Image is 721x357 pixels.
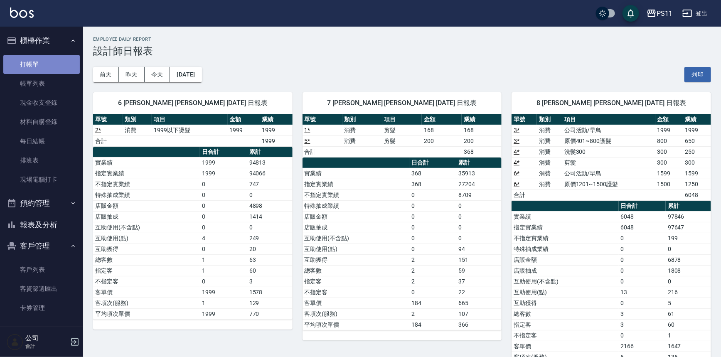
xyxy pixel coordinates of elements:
[303,276,409,287] td: 指定客
[260,114,293,125] th: 業績
[200,190,247,200] td: 0
[409,276,456,287] td: 2
[456,254,502,265] td: 151
[409,211,456,222] td: 0
[200,298,247,308] td: 1
[93,287,200,298] td: 客單價
[679,6,711,21] button: 登出
[462,114,502,125] th: 業績
[200,233,247,244] td: 4
[666,319,711,330] td: 60
[409,244,456,254] td: 0
[512,114,711,201] table: a dense table
[562,125,655,135] td: 公司活動/早鳥
[3,55,80,74] a: 打帳單
[123,125,152,135] td: 消費
[456,308,502,319] td: 107
[93,233,200,244] td: 互助使用(點)
[666,211,711,222] td: 97846
[619,211,666,222] td: 6048
[200,147,247,158] th: 日合計
[562,179,655,190] td: 原價1201~1500護髮
[522,99,701,107] span: 8 [PERSON_NAME] [PERSON_NAME] [DATE] 日報表
[409,200,456,211] td: 0
[200,308,247,319] td: 1999
[247,190,293,200] td: 0
[247,200,293,211] td: 4898
[666,330,711,341] td: 1
[93,114,293,147] table: a dense table
[666,276,711,287] td: 0
[247,308,293,319] td: 770
[93,135,123,146] td: 合計
[456,244,502,254] td: 94
[200,179,247,190] td: 0
[666,341,711,352] td: 1647
[683,114,711,125] th: 業績
[303,308,409,319] td: 客項次(服務)
[422,114,462,125] th: 金額
[303,287,409,298] td: 不指定客
[93,45,711,57] h3: 設計師日報表
[683,190,711,200] td: 6048
[303,222,409,233] td: 店販抽成
[228,114,260,125] th: 金額
[462,125,502,135] td: 168
[409,308,456,319] td: 2
[119,67,145,82] button: 昨天
[666,244,711,254] td: 0
[3,321,80,343] button: 行銷工具
[537,114,562,125] th: 類別
[200,276,247,287] td: 0
[619,265,666,276] td: 0
[382,135,422,146] td: 剪髮
[562,168,655,179] td: 公司活動/早鳥
[409,158,456,168] th: 日合計
[512,222,618,233] td: 指定實業績
[382,114,422,125] th: 項目
[456,211,502,222] td: 0
[562,114,655,125] th: 項目
[25,334,68,342] h5: 公司
[25,342,68,350] p: 會計
[683,125,711,135] td: 1999
[382,125,422,135] td: 剪髮
[93,37,711,42] h2: Employee Daily Report
[562,157,655,168] td: 剪髮
[247,222,293,233] td: 0
[93,168,200,179] td: 指定實業績
[619,276,666,287] td: 0
[303,179,409,190] td: 指定實業績
[456,190,502,200] td: 8709
[303,233,409,244] td: 互助使用(不含點)
[666,308,711,319] td: 61
[655,146,683,157] td: 300
[3,93,80,112] a: 現金收支登錄
[93,147,293,320] table: a dense table
[103,99,283,107] span: 6 [PERSON_NAME] [PERSON_NAME] [DATE] 日報表
[200,244,247,254] td: 0
[303,265,409,276] td: 總客數
[93,157,200,168] td: 實業績
[409,319,456,330] td: 184
[409,287,456,298] td: 0
[342,135,382,146] td: 消費
[655,135,683,146] td: 800
[200,254,247,265] td: 1
[93,265,200,276] td: 指定客
[313,99,492,107] span: 7 [PERSON_NAME] [PERSON_NAME] [DATE] 日報表
[3,151,80,170] a: 排班表
[303,211,409,222] td: 店販金額
[619,244,666,254] td: 0
[512,114,537,125] th: 單號
[512,287,618,298] td: 互助使用(點)
[3,112,80,131] a: 材料自購登錄
[93,179,200,190] td: 不指定實業績
[247,244,293,254] td: 20
[512,244,618,254] td: 特殊抽成業績
[303,244,409,254] td: 互助使用(點)
[537,135,562,146] td: 消費
[619,319,666,330] td: 3
[619,341,666,352] td: 2166
[456,233,502,244] td: 0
